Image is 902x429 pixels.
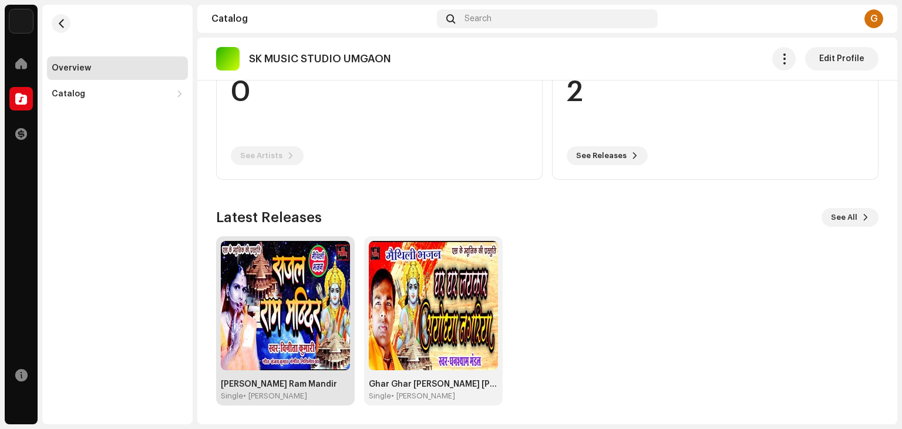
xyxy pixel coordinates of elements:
[216,208,322,227] h3: Latest Releases
[369,391,391,401] div: Single
[52,63,91,73] div: Overview
[52,89,85,99] div: Catalog
[822,208,879,227] button: See All
[47,82,188,106] re-m-nav-dropdown: Catalog
[819,47,864,71] span: Edit Profile
[9,9,33,33] img: 10d72f0b-d06a-424f-aeaa-9c9f537e57b6
[805,47,879,71] button: Edit Profile
[576,144,627,167] span: See Releases
[391,391,455,401] div: • [PERSON_NAME]
[221,380,350,389] div: [PERSON_NAME] Ram Mandir
[221,241,350,370] img: a6eac96f-cf15-49cd-8335-f090ec7e5158
[47,56,188,80] re-m-nav-item: Overview
[243,391,307,401] div: • [PERSON_NAME]
[369,380,498,389] div: Ghar Ghar [PERSON_NAME] [PERSON_NAME]
[864,9,883,28] div: G
[567,146,648,165] button: See Releases
[249,53,391,65] p: SK MUSIC STUDIO UMGAON
[369,241,498,370] img: 8b11100e-eec3-4397-aa6c-d1e8b6e8d904
[211,14,432,24] div: Catalog
[465,14,492,24] span: Search
[221,391,243,401] div: Single
[831,206,857,229] span: See All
